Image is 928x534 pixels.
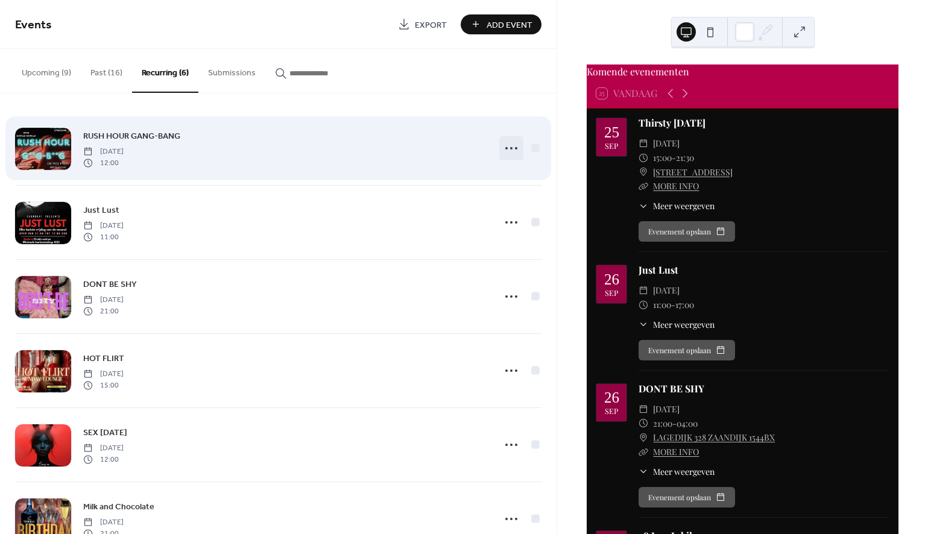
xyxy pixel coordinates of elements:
div: sep [605,142,618,150]
div: ​ [639,416,648,431]
span: Add Event [487,19,532,31]
button: Upcoming (9) [12,49,81,92]
span: Meer weergeven [653,465,715,478]
div: ​ [639,165,648,180]
div: ​ [639,151,648,165]
button: Add Event [461,14,541,34]
span: Events [15,13,52,37]
span: 12:00 [83,157,124,168]
div: 26 [604,390,619,405]
a: HOT FLIRT [83,351,124,365]
span: [DATE] [83,146,124,157]
span: 15:00 [83,380,124,391]
button: Evenement opslaan [639,487,735,507]
a: DONT BE SHY [83,277,137,291]
span: - [672,151,676,165]
a: LAGEDIJK 328 ZAANDIJK 1544BX [653,430,775,445]
button: ​Meer weergeven [639,318,715,331]
span: 17:00 [675,298,694,312]
button: Evenement opslaan [639,221,735,242]
div: Just Lust [639,263,889,277]
span: [DATE] [83,517,124,528]
span: - [671,298,675,312]
span: 21:00 [653,416,672,431]
span: 21:30 [676,151,694,165]
a: MORE INFO [653,446,699,457]
div: ​ [639,402,648,416]
button: Past (16) [81,49,132,92]
div: 25 [604,125,619,140]
span: RUSH HOUR GANG-BANG [83,130,180,143]
span: Just Lust [83,204,119,217]
a: Thirsty [DATE] [639,116,705,129]
span: HOT FLIRT [83,353,124,365]
div: ​ [639,298,648,312]
span: SEX [DATE] [83,427,127,439]
a: DONT BE SHY [639,382,704,395]
span: [DATE] [653,283,680,298]
div: ​ [639,445,648,459]
span: 04:00 [677,416,698,431]
span: 12:00 [83,454,124,465]
span: 15:00 [653,151,672,165]
span: [DATE] [83,443,124,454]
span: [DATE] [653,136,680,151]
div: sep [605,289,618,297]
span: 11:00 [83,231,124,242]
a: MORE INFO [653,180,699,192]
div: ​ [639,318,648,331]
div: ​ [639,179,648,193]
a: Export [389,14,456,34]
div: sep [605,407,618,415]
button: ​Meer weergeven [639,465,715,478]
span: Export [415,19,447,31]
span: [DATE] [83,221,124,231]
div: ​ [639,199,648,212]
a: SEX [DATE] [83,426,127,439]
div: ​ [639,465,648,478]
span: [DATE] [653,402,680,416]
span: Meer weergeven [653,318,715,331]
span: [DATE] [83,295,124,306]
button: ​Meer weergeven [639,199,715,212]
span: Milk and Chocolate [83,501,154,514]
span: [DATE] [83,369,124,380]
a: [STREET_ADDRESS] [653,165,733,180]
span: DONT BE SHY [83,278,137,291]
button: Recurring (6) [132,49,198,93]
button: Submissions [198,49,265,92]
a: Just Lust [83,203,119,217]
div: 26 [604,272,619,287]
button: Evenement opslaan [639,340,735,360]
span: Meer weergeven [653,199,715,212]
div: ​ [639,136,648,151]
div: ​ [639,283,648,298]
span: 11:00 [653,298,671,312]
a: Milk and Chocolate [83,500,154,514]
span: 21:00 [83,306,124,316]
div: ​ [639,430,648,445]
span: - [672,416,677,431]
a: RUSH HOUR GANG-BANG [83,129,180,143]
div: Komende evenementen [587,64,898,79]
